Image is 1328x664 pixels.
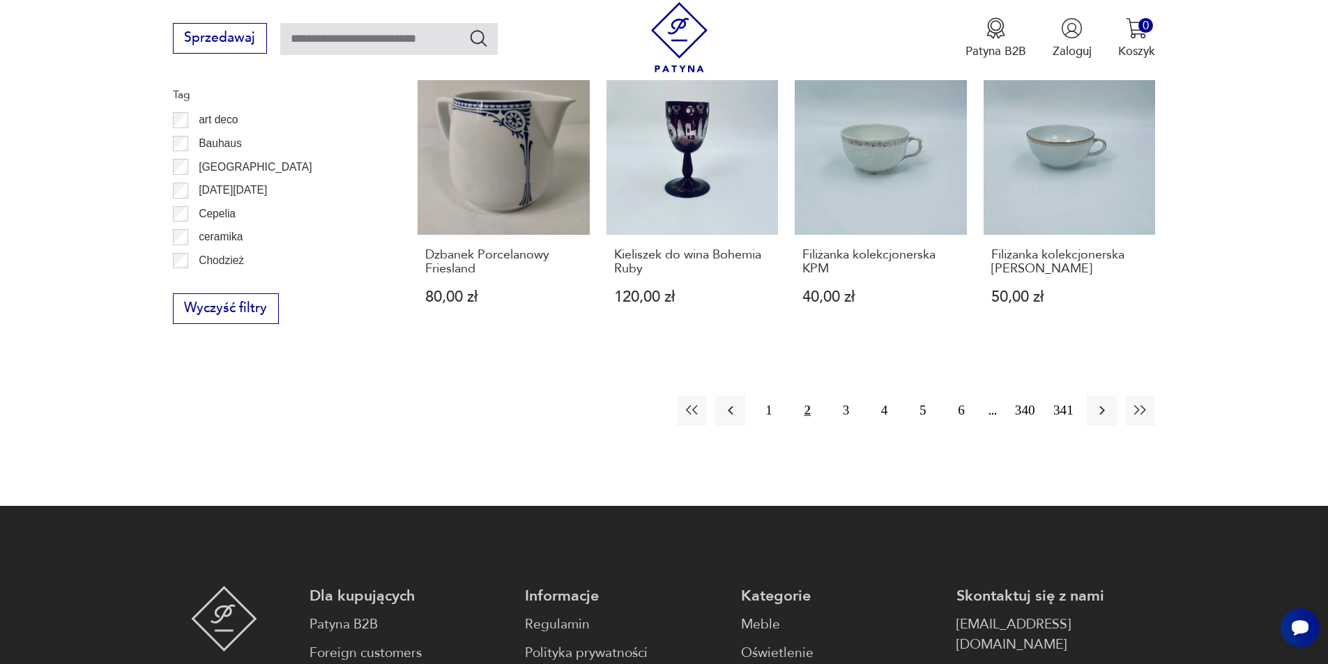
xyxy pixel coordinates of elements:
[966,17,1026,59] a: Ikona medaluPatyna B2B
[1118,43,1155,59] p: Koszyk
[793,396,823,426] button: 2
[614,248,771,277] h3: Kieliszek do wina Bohemia Ruby
[199,275,241,293] p: Ćmielów
[199,252,244,270] p: Chodzież
[310,586,508,606] p: Dla kupujących
[199,158,312,176] p: [GEOGRAPHIC_DATA]
[1053,43,1092,59] p: Zaloguj
[741,586,940,606] p: Kategorie
[199,205,236,223] p: Cepelia
[1061,17,1083,39] img: Ikonka użytkownika
[946,396,976,426] button: 6
[525,586,724,606] p: Informacje
[1138,18,1153,33] div: 0
[991,248,1148,277] h3: Filiżanka kolekcjonerska [PERSON_NAME]
[754,396,784,426] button: 1
[795,63,967,337] a: Filiżanka kolekcjonerska KPMFiliżanka kolekcjonerska KPM40,00 zł
[310,615,508,635] a: Patyna B2B
[199,228,243,246] p: ceramika
[525,643,724,663] a: Polityka prywatności
[966,17,1026,59] button: Patyna B2B
[525,615,724,635] a: Regulamin
[1281,608,1320,647] iframe: Smartsupp widget button
[644,2,715,72] img: Patyna - sklep z meblami i dekoracjami vintage
[425,248,582,277] h3: Dzbanek Porcelanowy Friesland
[425,290,582,304] p: 80,00 zł
[956,615,1155,655] a: [EMAIL_ADDRESS][DOMAIN_NAME]
[991,290,1148,304] p: 50,00 zł
[1048,396,1078,426] button: 341
[966,43,1026,59] p: Patyna B2B
[1126,17,1147,39] img: Ikona koszyka
[869,396,899,426] button: 4
[985,17,1007,39] img: Ikona medalu
[173,23,267,54] button: Sprzedawaj
[199,181,267,199] p: [DATE][DATE]
[199,111,238,129] p: art deco
[173,86,378,104] p: Tag
[614,290,771,304] p: 120,00 zł
[191,586,257,651] img: Patyna - sklep z meblami i dekoracjami vintage
[1118,17,1155,59] button: 0Koszyk
[418,63,590,337] a: Dzbanek Porcelanowy FrieslandDzbanek Porcelanowy Friesland80,00 zł
[310,643,508,663] a: Foreign customers
[1053,17,1092,59] button: Zaloguj
[802,290,959,304] p: 40,00 zł
[199,134,242,153] p: Bauhaus
[173,33,267,45] a: Sprzedawaj
[173,293,279,324] button: Wyczyść filtry
[802,248,959,277] h3: Filiżanka kolekcjonerska KPM
[606,63,779,337] a: Kieliszek do wina Bohemia RubyKieliszek do wina Bohemia Ruby120,00 zł
[1010,396,1040,426] button: 340
[831,396,861,426] button: 3
[956,586,1155,606] p: Skontaktuj się z nami
[984,63,1156,337] a: Filiżanka kolekcjonerska Seltmann WeidenFiliżanka kolekcjonerska [PERSON_NAME]50,00 zł
[741,643,940,663] a: Oświetlenie
[468,28,489,48] button: Szukaj
[741,615,940,635] a: Meble
[908,396,938,426] button: 5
